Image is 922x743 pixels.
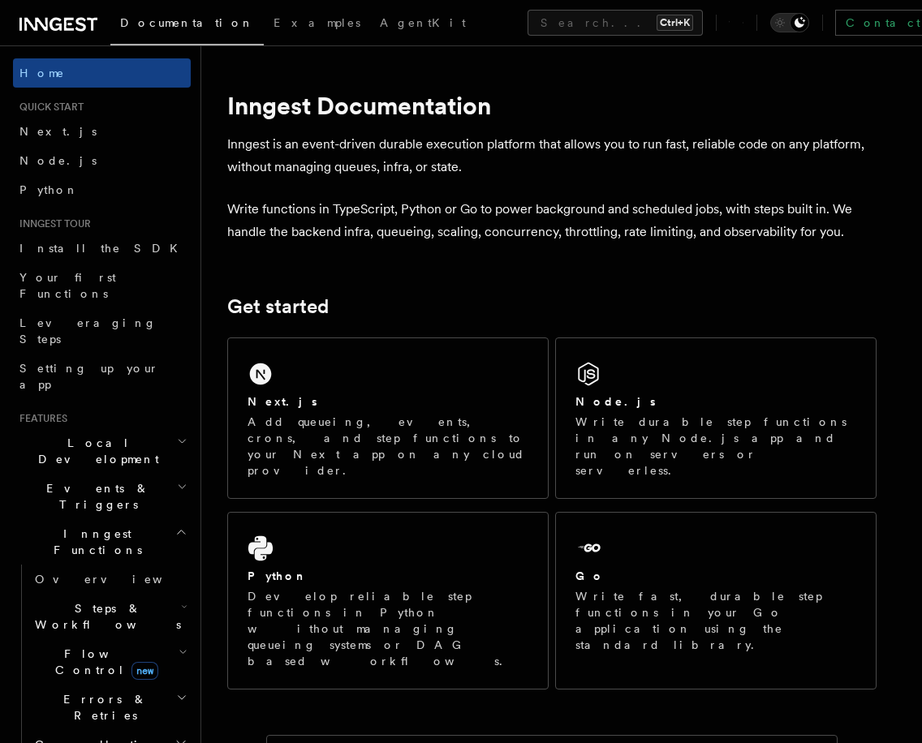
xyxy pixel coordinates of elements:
[13,412,67,425] span: Features
[13,526,175,558] span: Inngest Functions
[227,512,549,689] a: PythonDevelop reliable step functions in Python without managing queueing systems or DAG based wo...
[13,175,191,204] a: Python
[13,58,191,88] a: Home
[19,154,97,167] span: Node.js
[657,15,693,31] kbd: Ctrl+K
[380,16,466,29] span: AgentKit
[13,474,191,519] button: Events & Triggers
[264,5,370,44] a: Examples
[13,146,191,175] a: Node.js
[13,263,191,308] a: Your first Functions
[227,91,877,120] h1: Inngest Documentation
[28,600,181,633] span: Steps & Workflows
[575,414,856,479] p: Write durable step functions in any Node.js app and run on servers or serverless.
[528,10,703,36] button: Search...Ctrl+K
[19,242,187,255] span: Install the SDK
[555,337,877,499] a: Node.jsWrite durable step functions in any Node.js app and run on servers or serverless.
[555,512,877,689] a: GoWrite fast, durable step functions in your Go application using the standard library.
[19,271,116,300] span: Your first Functions
[13,101,84,114] span: Quick start
[227,337,549,499] a: Next.jsAdd queueing, events, crons, and step functions to your Next app on any cloud provider.
[120,16,254,29] span: Documentation
[13,308,191,354] a: Leveraging Steps
[227,198,877,243] p: Write functions in TypeScript, Python or Go to power background and scheduled jobs, with steps bu...
[274,16,360,29] span: Examples
[248,393,317,410] h2: Next.js
[13,428,191,474] button: Local Development
[770,13,809,32] button: Toggle dark mode
[28,646,179,678] span: Flow Control
[13,117,191,146] a: Next.js
[35,573,202,586] span: Overview
[227,295,329,318] a: Get started
[19,125,97,138] span: Next.js
[575,588,856,653] p: Write fast, durable step functions in your Go application using the standard library.
[131,662,158,680] span: new
[13,519,191,565] button: Inngest Functions
[575,393,656,410] h2: Node.js
[28,594,191,639] button: Steps & Workflows
[13,217,91,230] span: Inngest tour
[19,65,65,81] span: Home
[227,133,877,178] p: Inngest is an event-driven durable execution platform that allows you to run fast, reliable code ...
[13,354,191,399] a: Setting up your app
[13,480,177,513] span: Events & Triggers
[370,5,476,44] a: AgentKit
[19,362,159,391] span: Setting up your app
[248,414,528,479] p: Add queueing, events, crons, and step functions to your Next app on any cloud provider.
[110,5,264,45] a: Documentation
[19,316,157,346] span: Leveraging Steps
[19,183,79,196] span: Python
[248,588,528,669] p: Develop reliable step functions in Python without managing queueing systems or DAG based workflows.
[28,685,191,730] button: Errors & Retries
[28,639,191,685] button: Flow Controlnew
[13,234,191,263] a: Install the SDK
[248,568,308,584] h2: Python
[28,565,191,594] a: Overview
[575,568,605,584] h2: Go
[28,691,176,724] span: Errors & Retries
[13,435,177,467] span: Local Development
